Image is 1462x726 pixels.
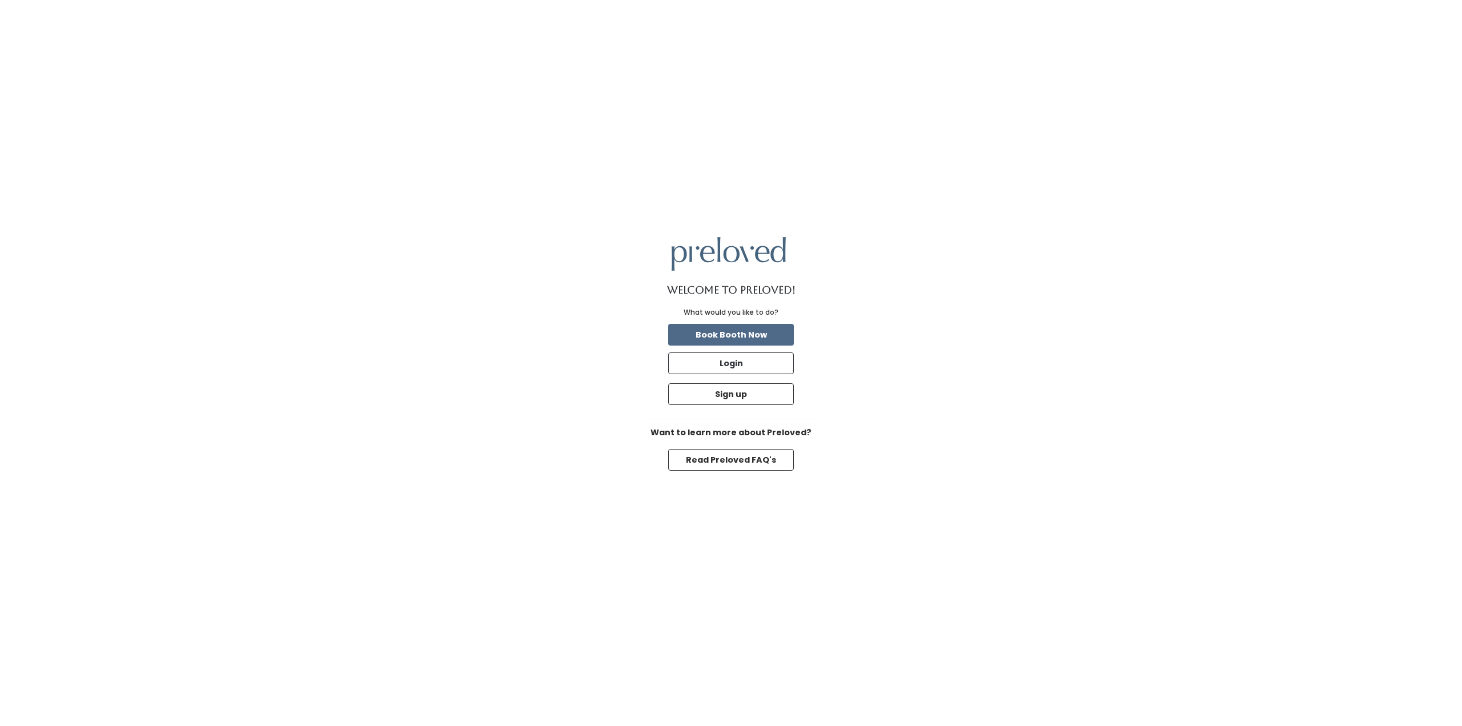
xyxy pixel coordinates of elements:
[672,237,786,271] img: preloved logo
[667,284,796,296] h1: Welcome to Preloved!
[666,381,796,407] a: Sign up
[668,449,794,471] button: Read Preloved FAQ's
[668,324,794,346] button: Book Booth Now
[668,383,794,405] button: Sign up
[645,428,817,438] h6: Want to learn more about Preloved?
[666,350,796,376] a: Login
[684,307,778,318] div: What would you like to do?
[668,352,794,374] button: Login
